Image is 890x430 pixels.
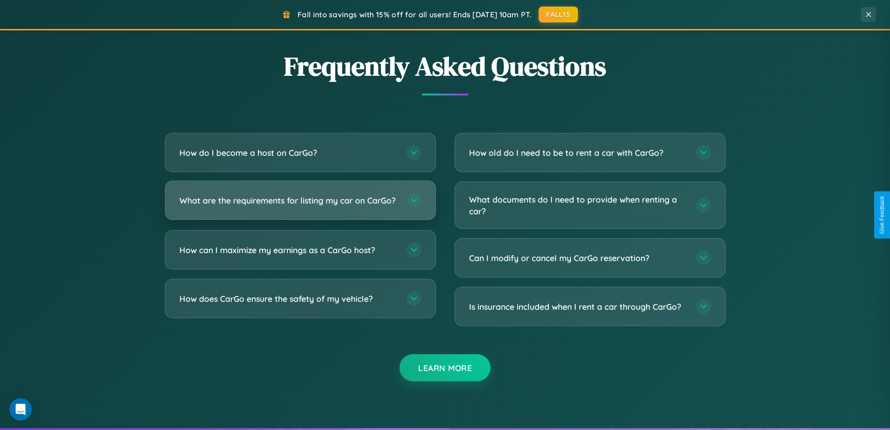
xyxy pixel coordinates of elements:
button: Learn More [399,354,491,381]
div: Open Intercom Messenger [9,398,32,421]
h3: Can I modify or cancel my CarGo reservation? [469,252,687,264]
h3: What documents do I need to provide when renting a car? [469,194,687,217]
h2: Frequently Asked Questions [165,48,726,84]
h3: Is insurance included when I rent a car through CarGo? [469,301,687,313]
h3: How do I become a host on CarGo? [179,147,397,159]
h3: How does CarGo ensure the safety of my vehicle? [179,293,397,305]
h3: How old do I need to be to rent a car with CarGo? [469,147,687,159]
button: FALL15 [539,7,578,22]
h3: How can I maximize my earnings as a CarGo host? [179,244,397,256]
span: Fall into savings with 15% off for all users! Ends [DATE] 10am PT. [298,10,532,19]
h3: What are the requirements for listing my car on CarGo? [179,195,397,206]
div: Give Feedback [879,196,885,234]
